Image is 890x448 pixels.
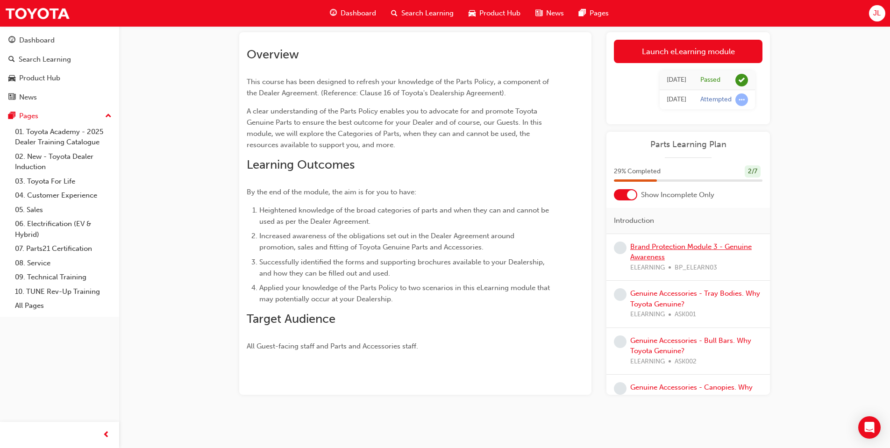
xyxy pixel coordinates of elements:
[4,32,115,49] a: Dashboard
[103,429,110,441] span: prev-icon
[630,356,665,367] span: ELEARNING
[322,4,384,23] a: guage-iconDashboard
[11,299,115,313] a: All Pages
[11,149,115,174] a: 02. New - Toyota Dealer Induction
[614,40,762,63] a: Launch eLearning module
[19,54,71,65] div: Search Learning
[461,4,528,23] a: car-iconProduct Hub
[614,215,654,226] span: Introduction
[614,382,627,395] span: learningRecordVerb_NONE-icon
[11,242,115,256] a: 07. Parts21 Certification
[247,312,335,326] span: Target Audience
[8,36,15,45] span: guage-icon
[700,95,732,104] div: Attempted
[401,8,454,19] span: Search Learning
[630,336,751,356] a: Genuine Accessories - Bull Bars. Why Toyota Genuine?
[641,190,714,200] span: Show Incomplete Only
[630,263,665,273] span: ELEARNING
[247,188,416,196] span: By the end of the module, the aim is for you to have:
[630,242,752,262] a: Brand Protection Module 3 - Genuine Awareness
[614,335,627,348] span: learningRecordVerb_NONE-icon
[259,206,551,226] span: Heightened knowledge of the broad categories of parts and when they can and cannot be used as per...
[11,174,115,189] a: 03. Toyota For Life
[8,93,15,102] span: news-icon
[614,242,627,254] span: learningRecordVerb_NONE-icon
[579,7,586,19] span: pages-icon
[4,107,115,125] button: Pages
[675,263,717,273] span: BP_ELEARN03
[247,157,355,172] span: Learning Outcomes
[247,78,551,97] span: This course has been designed to refresh your knowledge of the Parts Policy, a component of the D...
[5,3,70,24] img: Trak
[11,125,115,149] a: 01. Toyota Academy - 2025 Dealer Training Catalogue
[571,4,616,23] a: pages-iconPages
[873,8,881,19] span: JL
[330,7,337,19] span: guage-icon
[858,416,881,439] div: Open Intercom Messenger
[4,30,115,107] button: DashboardSearch LearningProduct HubNews
[869,5,885,21] button: JL
[675,356,697,367] span: ASK002
[11,284,115,299] a: 10. TUNE Rev-Up Training
[384,4,461,23] a: search-iconSearch Learning
[8,74,15,83] span: car-icon
[8,56,15,64] span: search-icon
[259,258,547,277] span: Successfully identified the forms and supporting brochures available to your Dealership, and how ...
[19,92,37,103] div: News
[391,7,398,19] span: search-icon
[105,110,112,122] span: up-icon
[630,309,665,320] span: ELEARNING
[259,284,552,303] span: Applied your knowledge of the Parts Policy to two scenarios in this eLearning module that may pot...
[630,383,753,402] a: Genuine Accessories - Canopies. Why Toyota Genuine?
[479,8,520,19] span: Product Hub
[11,217,115,242] a: 06. Electrification (EV & Hybrid)
[11,256,115,270] a: 08. Service
[700,76,720,85] div: Passed
[247,107,544,149] span: A clear understanding of the Parts Policy enables you to advocate for and promote Toyota Genuine ...
[19,73,60,84] div: Product Hub
[19,35,55,46] div: Dashboard
[735,74,748,86] span: learningRecordVerb_PASS-icon
[4,51,115,68] a: Search Learning
[614,139,762,150] a: Parts Learning Plan
[4,70,115,87] a: Product Hub
[614,166,661,177] span: 29 % Completed
[528,4,571,23] a: news-iconNews
[247,342,418,350] span: All Guest-facing staff and Parts and Accessories staff.
[247,47,299,62] span: Overview
[11,270,115,284] a: 09. Technical Training
[675,309,696,320] span: ASK001
[667,75,686,85] div: Tue Aug 19 2025 11:18:01 GMT+0800 (Australian Western Standard Time)
[11,203,115,217] a: 05. Sales
[341,8,376,19] span: Dashboard
[546,8,564,19] span: News
[259,232,516,251] span: Increased awareness of the obligations set out in the Dealer Agreement around promotion, sales an...
[11,188,115,203] a: 04. Customer Experience
[469,7,476,19] span: car-icon
[630,289,760,308] a: Genuine Accessories - Tray Bodies. Why Toyota Genuine?
[19,111,38,121] div: Pages
[614,288,627,301] span: learningRecordVerb_NONE-icon
[735,93,748,106] span: learningRecordVerb_ATTEMPT-icon
[745,165,761,178] div: 2 / 7
[8,112,15,121] span: pages-icon
[4,89,115,106] a: News
[590,8,609,19] span: Pages
[667,94,686,105] div: Tue Aug 19 2025 08:12:27 GMT+0800 (Australian Western Standard Time)
[535,7,542,19] span: news-icon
